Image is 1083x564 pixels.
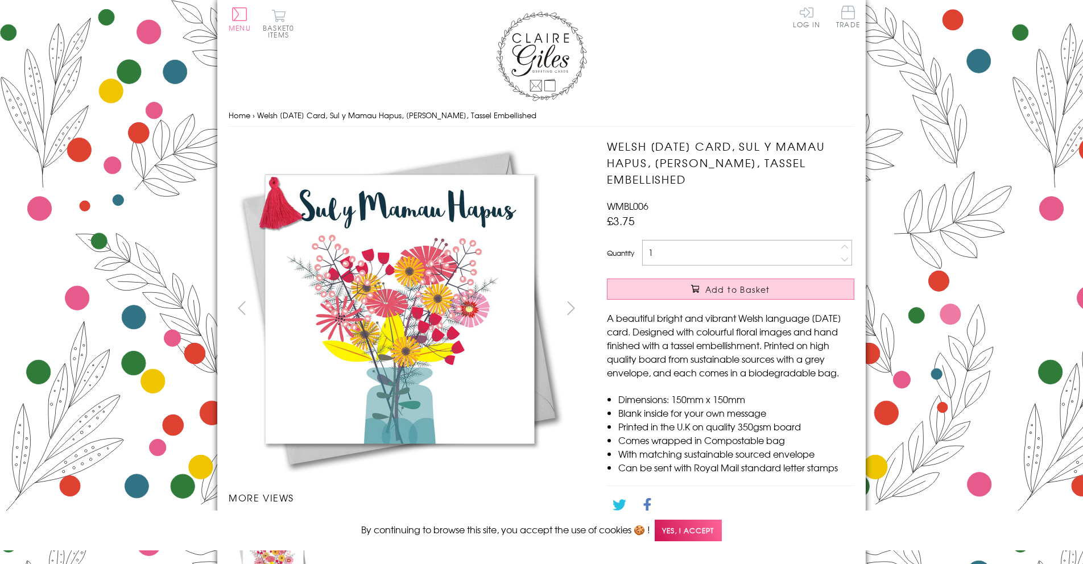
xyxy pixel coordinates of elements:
[618,392,854,406] li: Dimensions: 150mm x 150mm
[655,520,722,542] span: Yes, I accept
[263,9,294,38] button: Basket0 items
[229,23,251,33] span: Menu
[836,6,860,30] a: Trade
[257,110,536,121] span: Welsh [DATE] Card, Sul y Mamau Hapus, [PERSON_NAME], Tassel Embellished
[618,461,854,474] li: Can be sent with Royal Mail standard letter stamps
[607,279,854,300] button: Add to Basket
[607,248,634,258] label: Quantity
[607,311,854,379] p: A beautiful bright and vibrant Welsh language [DATE] card. Designed with colourful floral images ...
[496,11,587,101] img: Claire Giles Greetings Cards
[229,138,570,479] img: Welsh Mother's Day Card, Sul y Mamau Hapus, Bouquet, Tassel Embellished
[607,199,648,213] span: WMBL006
[793,6,820,28] a: Log In
[229,110,250,121] a: Home
[253,110,255,121] span: ›
[836,6,860,28] span: Trade
[229,491,584,504] h3: More views
[229,295,254,321] button: prev
[584,138,925,479] img: Welsh Mother's Day Card, Sul y Mamau Hapus, Bouquet, Tassel Embellished
[618,406,854,420] li: Blank inside for your own message
[607,213,635,229] span: £3.75
[229,104,854,127] nav: breadcrumbs
[268,23,294,40] span: 0 items
[618,420,854,433] li: Printed in the U.K on quality 350gsm board
[705,284,770,295] span: Add to Basket
[618,447,854,461] li: With matching sustainable sourced envelope
[607,138,854,187] h1: Welsh [DATE] Card, Sul y Mamau Hapus, [PERSON_NAME], Tassel Embellished
[618,433,854,447] li: Comes wrapped in Compostable bag
[229,7,251,31] button: Menu
[559,295,584,321] button: next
